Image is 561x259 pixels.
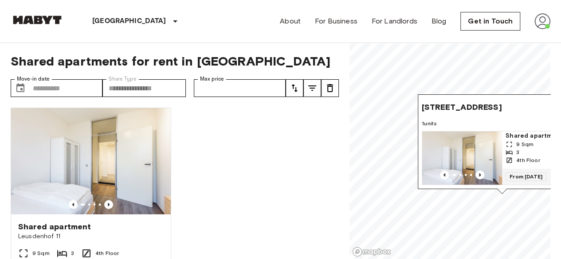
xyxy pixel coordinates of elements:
span: 4th Floor [95,249,119,257]
button: tune [286,79,303,97]
a: Blog [432,16,447,27]
a: Mapbox logo [352,247,391,257]
label: Move-in date [17,75,50,83]
button: Choose date [12,79,29,97]
button: Previous image [440,170,449,179]
span: 9 Sqm [32,249,50,257]
button: tune [303,79,321,97]
button: tune [321,79,339,97]
button: Previous image [69,200,78,209]
span: [STREET_ADDRESS] [422,102,502,112]
button: Previous image [104,200,113,209]
span: 3 [71,249,74,257]
span: 3 [516,148,519,156]
span: From [DATE] [506,172,546,181]
img: Habyt [11,15,64,24]
p: [GEOGRAPHIC_DATA] [92,16,166,27]
button: Previous image [475,170,484,179]
label: Share Type [109,75,137,83]
a: For Landlords [372,16,417,27]
span: Shared apartment [18,221,91,232]
span: 9 Sqm [516,140,534,148]
a: Get in Touch [460,12,520,31]
label: Max price [200,75,224,83]
a: For Business [315,16,357,27]
span: Leusdenhof 11 [18,232,164,241]
img: avatar [534,13,550,29]
img: Marketing picture of unit NL-05-015-02M [422,131,502,185]
span: Shared apartments for rent in [GEOGRAPHIC_DATA] [11,54,339,69]
a: About [280,16,301,27]
img: Marketing picture of unit NL-05-015-02M [11,108,171,214]
span: 4th Floor [516,156,540,164]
